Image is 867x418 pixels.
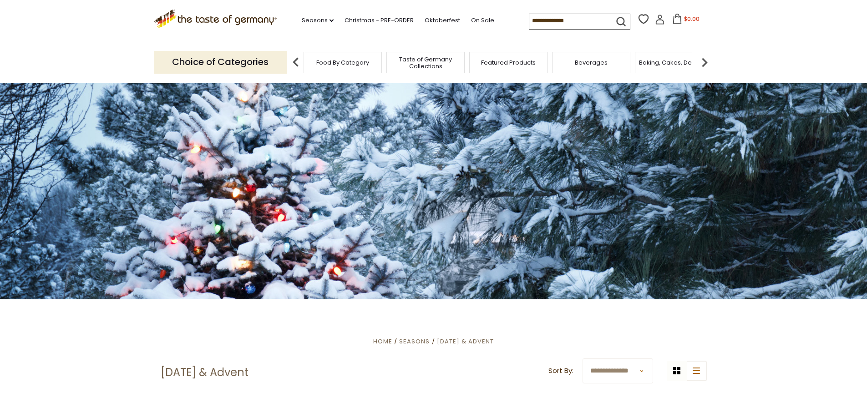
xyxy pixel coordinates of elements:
span: $0.00 [684,15,700,23]
a: Christmas - PRE-ORDER [345,15,414,25]
a: Taste of Germany Collections [389,56,462,70]
a: Food By Category [316,59,369,66]
img: next arrow [695,53,714,71]
a: Seasons [302,15,334,25]
a: Featured Products [481,59,536,66]
a: Seasons [399,337,430,346]
a: On Sale [471,15,494,25]
label: Sort By: [548,365,573,377]
a: Baking, Cakes, Desserts [639,59,710,66]
p: Choice of Categories [154,51,287,73]
a: Oktoberfest [425,15,460,25]
a: [DATE] & Advent [437,337,494,346]
img: previous arrow [287,53,305,71]
a: Home [373,337,392,346]
button: $0.00 [667,14,705,27]
h1: [DATE] & Advent [161,366,248,379]
a: Beverages [575,59,608,66]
